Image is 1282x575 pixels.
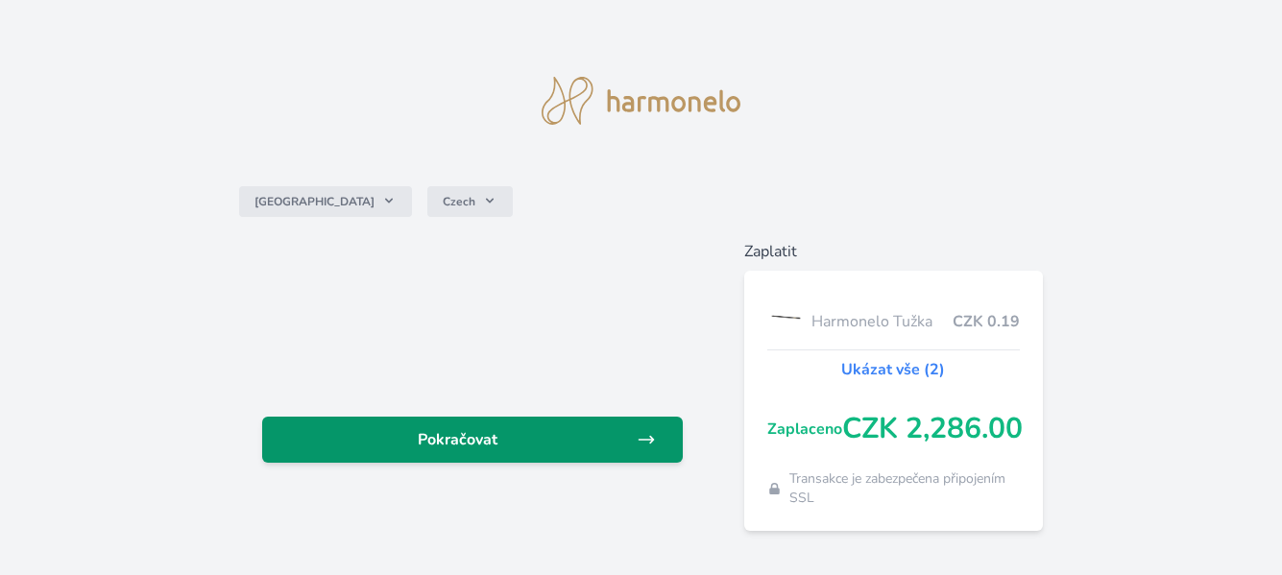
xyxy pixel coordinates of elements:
[262,417,683,463] a: Pokračovat
[239,186,412,217] button: [GEOGRAPHIC_DATA]
[278,428,637,451] span: Pokračovat
[811,310,953,333] span: Harmonelo Tužka
[842,412,1023,446] span: CZK 2,286.00
[443,194,475,209] span: Czech
[744,240,1043,263] h6: Zaplatit
[789,469,1020,508] span: Transakce je zabezpečena připojením SSL
[767,298,804,346] img: TUZKA_2_copy-lo.png
[953,310,1020,333] span: CZK 0.19
[542,77,741,125] img: logo.svg
[427,186,513,217] button: Czech
[254,194,375,209] span: [GEOGRAPHIC_DATA]
[841,358,945,381] a: Ukázat vše (2)
[767,418,842,441] span: Zaplaceno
